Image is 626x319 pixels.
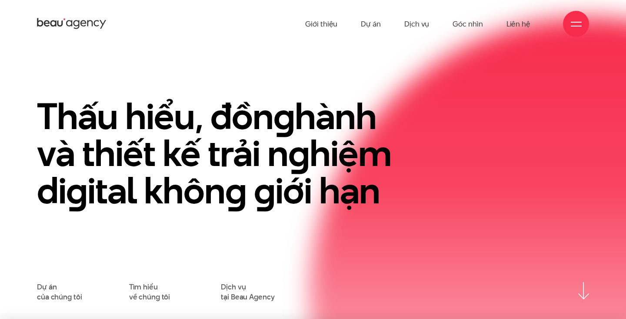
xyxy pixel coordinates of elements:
[254,165,275,216] en: g
[288,128,310,179] en: g
[225,165,246,216] en: g
[66,165,87,216] en: g
[221,282,274,302] a: Dịch vụtại Beau Agency
[37,98,401,209] h1: Thấu hiểu, đồn hành và thiết kế trải n hiệm di ital khôn iới hạn
[37,282,82,302] a: Dự áncủa chúng tôi
[273,91,295,142] en: g
[129,282,170,302] a: Tìm hiểuvề chúng tôi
